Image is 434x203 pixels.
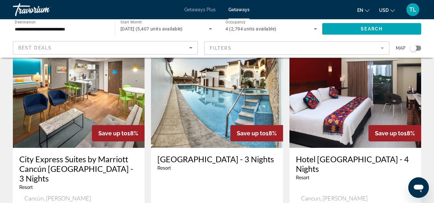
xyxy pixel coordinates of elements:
[19,154,138,183] a: City Express Suites by Marriott Cancún [GEOGRAPHIC_DATA] - 3 Nights
[322,23,421,35] button: Search
[296,154,415,173] a: Hotel [GEOGRAPHIC_DATA] - 4 Nights
[228,7,250,12] a: Getaways
[237,130,266,137] span: Save up to
[296,175,309,180] span: Resort
[92,125,145,141] div: 18%
[404,3,421,16] button: User Menu
[18,45,52,50] span: Best Deals
[357,8,363,13] span: en
[361,26,383,31] span: Search
[226,20,246,24] span: Occupancy
[13,45,145,148] img: F873I01X.jpg
[184,7,216,12] a: Getaways Plus
[151,45,283,148] img: DT28O01X.jpg
[120,26,183,31] span: [DATE] (5,407 units available)
[409,6,416,13] span: TL
[19,185,33,190] span: Resort
[226,26,277,31] span: 4 (2,794 units available)
[157,165,171,171] span: Resort
[204,41,389,55] button: Filter
[120,20,142,24] span: Start Month
[375,130,404,137] span: Save up to
[408,177,429,198] iframe: Button to launch messaging window
[379,8,389,13] span: USD
[15,20,36,24] span: Destination
[379,5,395,15] button: Change currency
[98,130,127,137] span: Save up to
[289,45,421,148] img: DY40I01X.jpg
[357,5,369,15] button: Change language
[18,44,192,52] mat-select: Sort by
[230,125,283,141] div: 18%
[396,44,405,53] span: Map
[157,154,276,164] a: [GEOGRAPHIC_DATA] - 3 Nights
[13,1,77,18] a: Travorium
[368,125,421,141] div: 18%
